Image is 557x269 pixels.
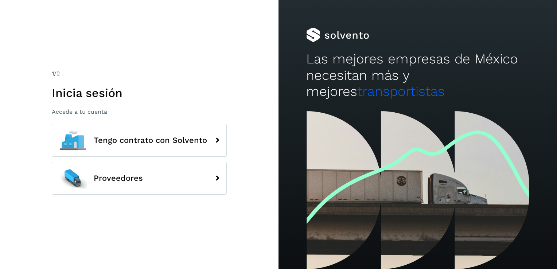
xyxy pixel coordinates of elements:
button: Tengo contrato con Solvento [52,124,227,157]
h1: Inicia sesión [52,86,227,100]
span: transportistas [357,83,445,99]
p: Accede a tu cuenta [52,108,227,115]
span: Tengo contrato con Solvento [94,136,207,145]
span: Proveedores [94,174,143,183]
span: 1 [52,70,54,77]
h2: Las mejores empresas de México necesitan más y mejores [306,51,529,100]
button: Proveedores [52,162,227,195]
div: /2 [52,69,227,78]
